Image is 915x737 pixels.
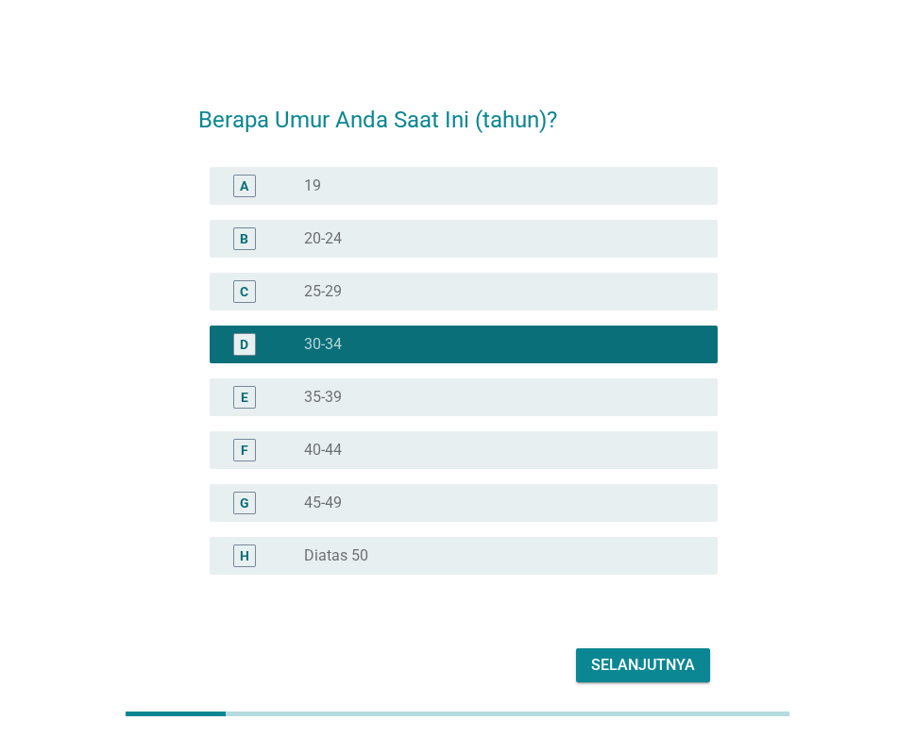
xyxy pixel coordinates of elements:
div: C [240,281,248,301]
label: 25-29 [304,282,342,301]
div: B [240,228,248,248]
label: 45-49 [304,494,342,512]
div: D [240,334,248,354]
h2: Berapa Umur Anda Saat Ini (tahun)? [198,84,718,137]
label: 35-39 [304,388,342,407]
label: Diatas 50 [304,546,368,565]
div: E [241,387,248,407]
label: 30-34 [304,335,342,354]
div: H [240,545,249,565]
div: Selanjutnya [591,654,695,677]
label: 40-44 [304,441,342,460]
div: G [240,493,249,512]
label: 19 [304,176,321,195]
div: F [241,440,248,460]
label: 20-24 [304,229,342,248]
div: A [240,176,248,195]
button: Selanjutnya [576,648,710,682]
